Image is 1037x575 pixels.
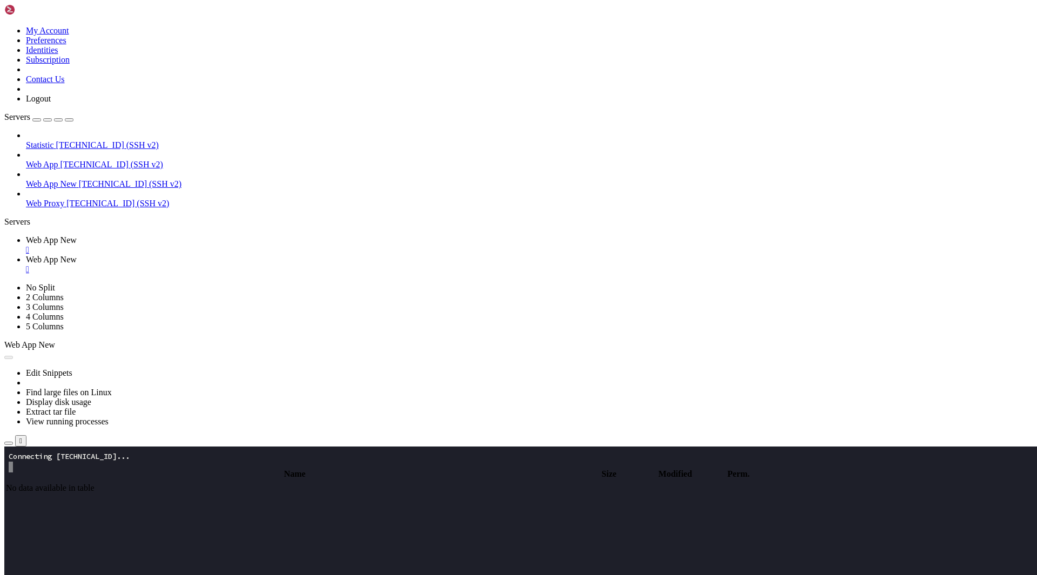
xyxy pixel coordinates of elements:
a: Web Proxy [TECHNICAL_ID] (SSH v2) [26,199,1033,208]
li: Web App [TECHNICAL_ID] (SSH v2) [26,150,1033,170]
a: 3 Columns [26,302,64,312]
span: Web App [26,160,58,169]
span: [TECHNICAL_ID] (SSH v2) [79,179,181,188]
span: Web App New [26,179,77,188]
a: Servers [4,112,73,121]
a: Web App [TECHNICAL_ID] (SSH v2) [26,160,1033,170]
a: Contact Us [26,75,65,84]
div: Servers [4,217,1033,227]
a: 5 Columns [26,322,64,331]
a: 2 Columns [26,293,64,302]
span: Web Proxy [26,199,64,208]
span: Servers [4,112,30,121]
span: Web App New [26,255,77,264]
a: Display disk usage [26,397,91,407]
td: No data available in table [5,483,740,493]
a: Web App New [26,255,1033,274]
span: Web App New [26,235,77,245]
a: Find large files on Linux [26,388,112,397]
th: Perm.: activate to sort column ascending [718,469,760,479]
li: Statistic [TECHNICAL_ID] (SSH v2) [26,131,1033,150]
x-row: Connecting [TECHNICAL_ID]... [4,4,897,15]
a: Preferences [26,36,66,45]
span: Web App New [4,340,55,349]
button:  [15,435,26,447]
a: Web App New [TECHNICAL_ID] (SSH v2) [26,179,1033,189]
div: (0, 1) [4,15,9,26]
a:  [26,265,1033,274]
a: My Account [26,26,69,35]
a: Edit Snippets [26,368,72,377]
div:  [19,437,22,445]
span: [TECHNICAL_ID] (SSH v2) [56,140,159,150]
span: [TECHNICAL_ID] (SSH v2) [60,160,163,169]
th: Name: activate to sort column descending [5,469,584,479]
a: Statistic [TECHNICAL_ID] (SSH v2) [26,140,1033,150]
a: Identities [26,45,58,55]
li: Web App New [TECHNICAL_ID] (SSH v2) [26,170,1033,189]
a: Web App New [26,235,1033,255]
th: Size: activate to sort column ascending [585,469,632,479]
a:  [26,245,1033,255]
th: Modified: activate to sort column ascending [634,469,717,479]
a: Extract tar file [26,407,76,416]
span: [TECHNICAL_ID] (SSH v2) [66,199,169,208]
li: Web Proxy [TECHNICAL_ID] (SSH v2) [26,189,1033,208]
a: View running processes [26,417,109,426]
a: 4 Columns [26,312,64,321]
a: No Split [26,283,55,292]
a: Logout [26,94,51,103]
span: Statistic [26,140,54,150]
img: Shellngn [4,4,66,15]
a: Subscription [26,55,70,64]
